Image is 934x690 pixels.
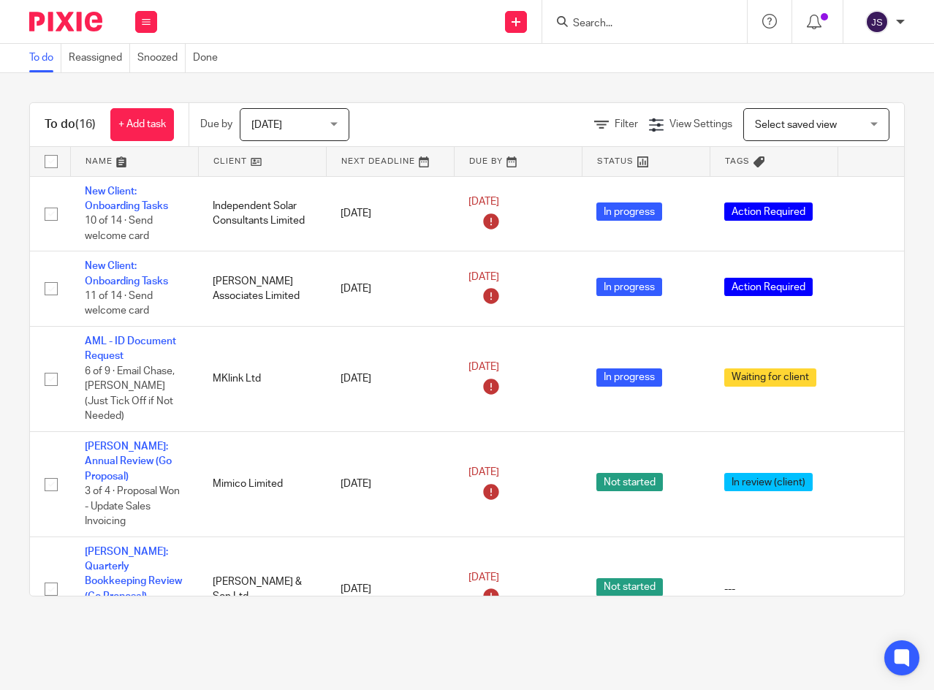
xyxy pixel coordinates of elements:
td: [PERSON_NAME] & Son Ltd [198,537,326,641]
span: [DATE] [468,572,499,583]
td: [DATE] [326,327,454,432]
input: Search [572,18,703,31]
span: 3 of 4 · Proposal Won - Update Sales Invoicing [85,486,180,526]
td: [DATE] [326,432,454,537]
span: (16) [75,118,96,130]
span: 11 of 14 · Send welcome card [85,291,153,316]
span: [DATE] [468,272,499,282]
span: [DATE] [468,467,499,477]
img: svg%3E [865,10,889,34]
span: Filter [615,119,638,129]
div: --- [724,582,823,596]
a: New Client: Onboarding Tasks [85,261,168,286]
span: Not started [596,578,663,596]
img: Pixie [29,12,102,31]
span: Select saved view [755,120,837,130]
span: Action Required [724,202,813,221]
td: MKlink Ltd [198,327,326,432]
a: Done [193,44,225,72]
span: In review (client) [724,473,813,491]
td: [PERSON_NAME] Associates Limited [198,251,326,327]
a: [PERSON_NAME]: Quarterly Bookkeeping Review (Go Proposal) [85,547,182,602]
span: In progress [596,278,662,296]
td: Independent Solar Consultants Limited [198,176,326,251]
span: In progress [596,368,662,387]
a: + Add task [110,108,174,141]
span: [DATE] [468,197,499,207]
span: Not started [596,473,663,491]
a: AML - ID Document Request [85,336,176,361]
span: [DATE] [468,362,499,372]
span: 10 of 14 · Send welcome card [85,216,153,241]
a: [PERSON_NAME]: Annual Review (Go Proposal) [85,441,172,482]
span: Action Required [724,278,813,296]
td: Mimico Limited [198,432,326,537]
td: [DATE] [326,537,454,641]
a: Reassigned [69,44,130,72]
td: [DATE] [326,251,454,327]
span: In progress [596,202,662,221]
span: [DATE] [251,120,282,130]
span: Tags [725,157,750,165]
span: View Settings [669,119,732,129]
td: [DATE] [326,176,454,251]
a: New Client: Onboarding Tasks [85,186,168,211]
a: To do [29,44,61,72]
a: Snoozed [137,44,186,72]
span: Waiting for client [724,368,816,387]
h1: To do [45,117,96,132]
p: Due by [200,117,232,132]
span: 6 of 9 · Email Chase, [PERSON_NAME] (Just Tick Off if Not Needed) [85,366,175,422]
